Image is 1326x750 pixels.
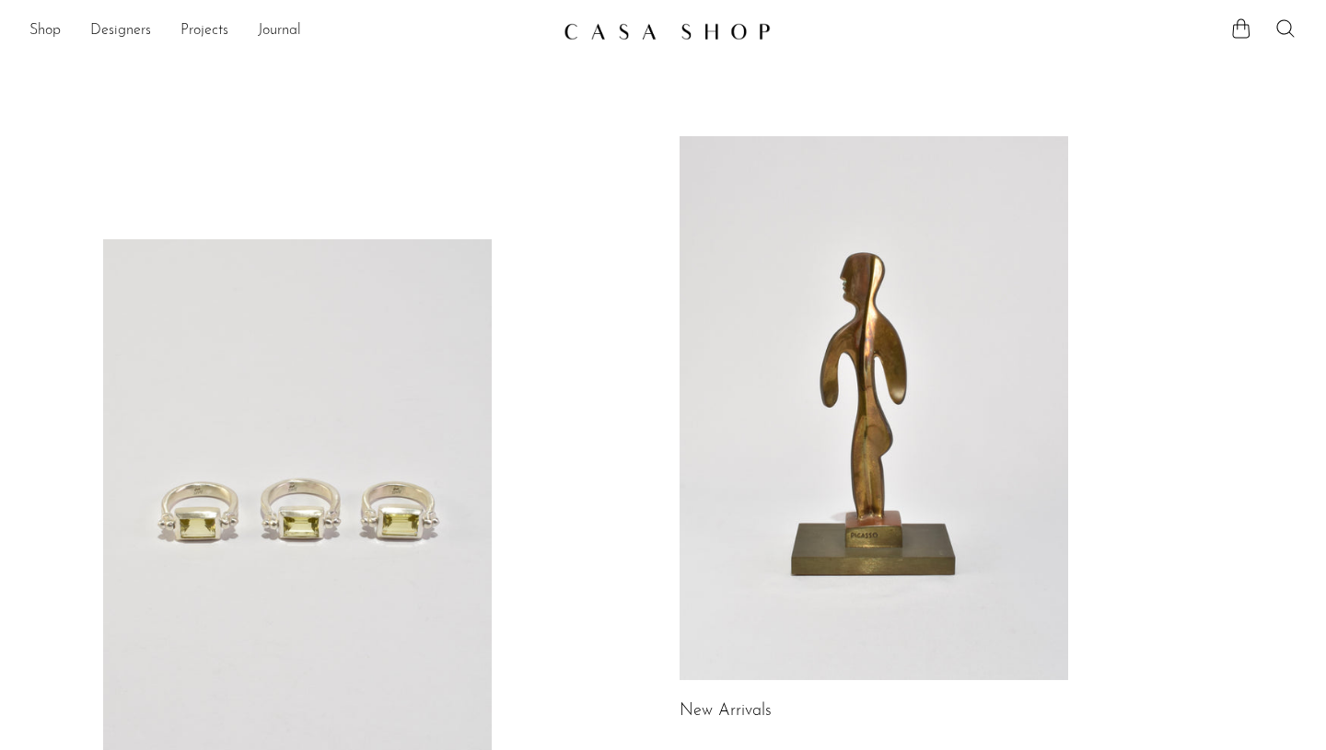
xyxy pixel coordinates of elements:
a: New Arrivals [680,703,772,720]
a: Shop [29,19,61,43]
a: Projects [180,19,228,43]
a: Journal [258,19,301,43]
nav: Desktop navigation [29,16,549,47]
a: Designers [90,19,151,43]
ul: NEW HEADER MENU [29,16,549,47]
